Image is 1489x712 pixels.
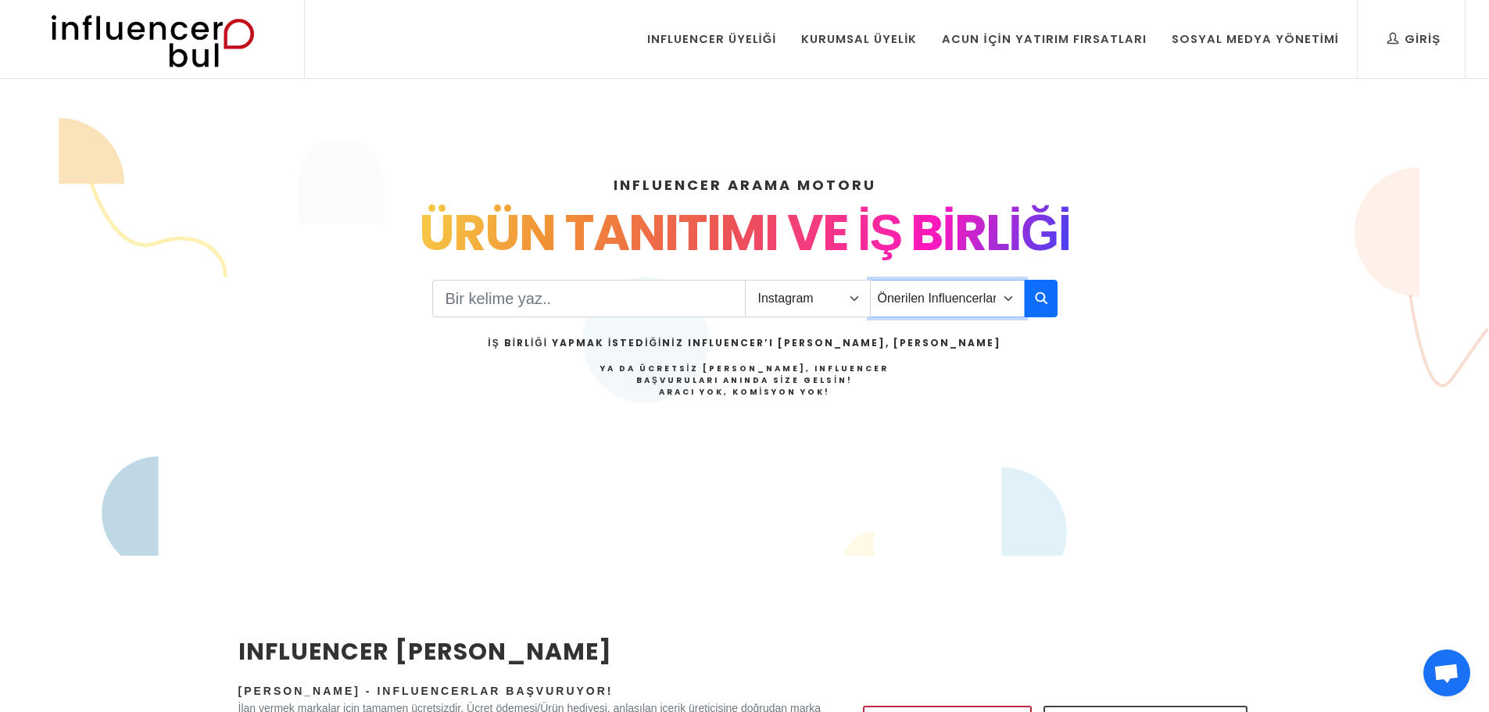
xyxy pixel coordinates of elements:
[238,195,1251,270] div: ÜRÜN TANITIMI VE İŞ BİRLİĞİ
[238,634,821,669] h2: INFLUENCER [PERSON_NAME]
[1172,30,1339,48] div: Sosyal Medya Yönetimi
[238,174,1251,195] h4: INFLUENCER ARAMA MOTORU
[488,336,1000,350] h2: İş Birliği Yapmak İstediğiniz Influencer’ı [PERSON_NAME], [PERSON_NAME]
[647,30,777,48] div: Influencer Üyeliği
[488,363,1000,398] h4: Ya da Ücretsiz [PERSON_NAME], Influencer Başvuruları Anında Size Gelsin!
[659,386,831,398] strong: Aracı Yok, Komisyon Yok!
[238,685,614,697] span: [PERSON_NAME] - Influencerlar Başvuruyor!
[801,30,917,48] div: Kurumsal Üyelik
[1387,30,1441,48] div: Giriş
[942,30,1146,48] div: Acun İçin Yatırım Fırsatları
[432,280,746,317] input: Search
[1423,649,1470,696] div: Açık sohbet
